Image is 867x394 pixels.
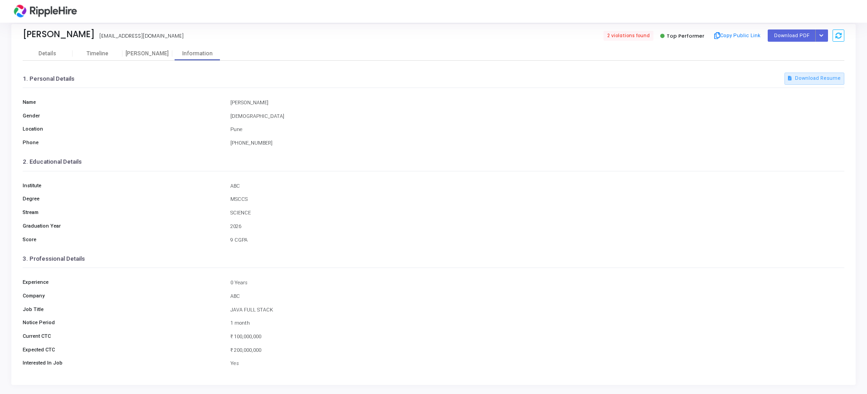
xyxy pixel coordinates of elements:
div: [PERSON_NAME] [122,50,172,57]
div: Button group with nested dropdown [815,29,828,42]
span: Top Performer [667,32,704,39]
div: [EMAIL_ADDRESS][DOMAIN_NAME] [99,32,184,40]
div: [PERSON_NAME] [23,29,95,39]
button: Download Resume [784,73,844,84]
h6: Stream [18,209,226,215]
h6: Experience [18,279,226,285]
h6: Notice Period [18,320,226,326]
div: ABC [226,293,849,302]
span: 2 violations found [604,31,653,41]
button: Download PDF [768,29,816,42]
div: [PERSON_NAME] [226,99,849,108]
div: 0 Years [226,279,849,288]
div: Details [39,50,56,57]
img: logo [11,2,79,20]
h6: Current CTC [18,333,226,339]
div: Yes [226,360,849,369]
div: SCIENCE [226,209,849,218]
h3: 2. Educational Details [23,158,82,165]
h6: Company [18,293,226,299]
h6: Score [18,237,226,243]
div: [PHONE_NUMBER] [226,140,849,148]
div: 1 month [226,320,849,328]
h6: Institute [18,183,226,189]
h6: Interested In Job [18,360,226,366]
div: ₹ 100,000,000 [226,333,849,342]
div: 9 CGPA [226,237,849,245]
div: MSCCS [226,196,849,204]
div: ₹ 200,000,000 [226,347,849,355]
h6: Graduation Year [18,223,226,229]
div: ABC [226,183,849,191]
h3: 3. Professional Details [23,255,85,263]
h6: Degree [18,196,226,202]
div: Information [172,50,222,57]
div: 2026 [226,223,849,232]
h6: Location [18,126,226,132]
h6: Job Title [18,306,226,312]
h6: Name [18,99,226,105]
h6: Phone [18,140,226,146]
h6: Gender [18,113,226,119]
div: Timeline [87,50,108,57]
h3: 1. Personal Details [23,73,844,84]
div: [DEMOGRAPHIC_DATA] [226,113,849,122]
div: JAVA FULL STACK [226,306,849,315]
h6: Expected CTC [18,347,226,353]
button: Copy Public Link [711,29,763,43]
div: Pune [226,126,849,135]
